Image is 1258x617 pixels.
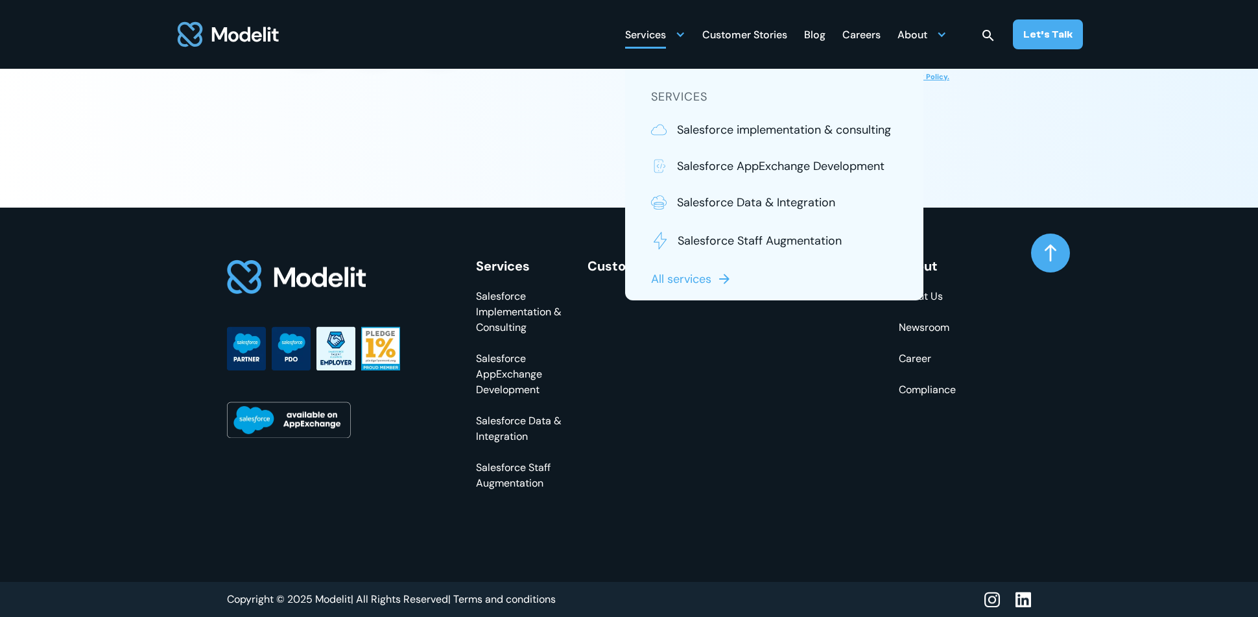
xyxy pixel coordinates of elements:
p: Salesforce implementation & consulting [677,121,891,138]
a: Careers [842,21,881,47]
a: Newsroom [899,320,956,335]
a: Customer Stories [702,21,787,47]
div: Services [625,23,666,49]
div: Careers [842,23,881,49]
a: Salesforce Staff Augmentation [476,460,563,491]
h5: SERVICES [651,88,897,106]
span: | [448,592,451,606]
div: Copyright © 2025 Modelit [227,592,451,607]
a: Let’s Talk [1013,19,1083,49]
div: Let’s Talk [1023,27,1073,42]
a: Salesforce AppExchange Development [476,351,563,398]
a: Customer Stories [587,258,699,274]
span: | [351,592,353,606]
div: About [897,21,947,47]
img: arrow [717,271,732,287]
a: Career [899,351,956,367]
div: Blog [804,23,825,49]
div: Customer Stories [702,23,787,49]
a: Salesforce Staff Augmentation [651,230,897,251]
a: Salesforce Implementation & Consulting [476,289,563,335]
a: Blog [804,21,825,47]
a: home [175,14,281,54]
span: All Rights Reserved [356,592,448,606]
p: Salesforce Data & Integration [677,194,835,211]
p: Salesforce Staff Augmentation [678,232,842,249]
a: Salesforce AppExchange Development [651,158,897,175]
p: Salesforce AppExchange Development [677,158,884,175]
a: About Us [899,289,956,304]
img: footer logo [227,259,367,296]
a: Compliance [899,382,956,398]
img: arrow up [1045,244,1056,262]
a: Salesforce Data & Integration [476,413,563,444]
img: linkedin icon [1015,592,1031,608]
div: Services [625,21,685,47]
a: Salesforce implementation & consulting [651,121,897,138]
a: Salesforce Data & Integration [651,194,897,211]
img: modelit logo [175,14,281,54]
a: Terms and conditions [453,592,556,607]
p: All services [651,271,711,287]
nav: Services [625,69,923,300]
div: Services [476,259,563,273]
a: All services [651,271,735,287]
img: instagram icon [984,592,1000,608]
div: About [897,23,927,49]
div: About [899,259,956,273]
